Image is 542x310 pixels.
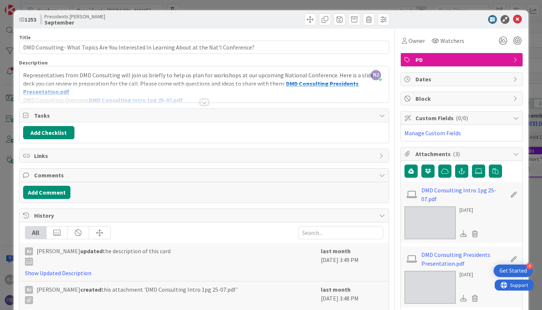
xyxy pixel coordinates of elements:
b: September [44,19,105,25]
b: updated [80,247,103,255]
span: PD [415,55,509,64]
span: ID [19,15,36,24]
div: [DATE] [459,206,481,214]
span: Attachments [415,150,509,158]
div: RJ [25,247,33,255]
div: Download [459,229,468,239]
a: Manage Custom Fields [404,129,461,137]
div: [DATE] 3:49 PM [321,247,383,277]
span: Comments [34,171,376,180]
a: DMD Consulting Presidents Presentation.pdf [421,250,506,268]
div: Get Started [499,267,527,274]
button: Add Comment [23,186,70,199]
span: Support [15,1,33,10]
span: Custom Fields [415,114,509,122]
span: ( 3 ) [453,150,460,158]
span: [PERSON_NAME] the description of this card [37,247,171,266]
div: All [25,226,47,239]
a: DMD Consulting Intro 1pg 25-07.pdf [421,186,506,203]
span: Block [415,94,509,103]
span: [PERSON_NAME] this attachment 'DMD Consulting Intro 1pg 25-07.pdf' [37,285,238,304]
span: Dates [415,75,509,84]
div: [DATE] 3:48 PM [321,285,383,307]
b: last month [321,247,351,255]
div: [DATE] [459,271,481,278]
button: Add Checklist [23,126,74,139]
span: RJ [371,70,381,80]
span: Links [34,151,376,160]
div: 4 [526,263,533,269]
input: Search... [298,226,383,239]
span: ( 0/0 ) [456,114,468,122]
input: type card name here... [19,41,389,54]
span: Owner [409,36,425,45]
span: Tasks [34,111,376,120]
label: Title [19,34,31,41]
a: Show Updated Description [25,269,91,277]
div: Download [459,294,468,303]
span: Description [19,59,48,66]
div: RJ [25,286,33,294]
b: 1253 [25,16,36,23]
span: Presidents [PERSON_NAME] [44,14,105,19]
p: Representatives from DMD Consulting will join us briefly to help us plan for workshops at our upc... [23,71,385,96]
span: Watchers [440,36,464,45]
b: created [80,286,101,293]
span: History [34,211,376,220]
div: Open Get Started checklist, remaining modules: 4 [494,265,533,277]
b: last month [321,286,351,293]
